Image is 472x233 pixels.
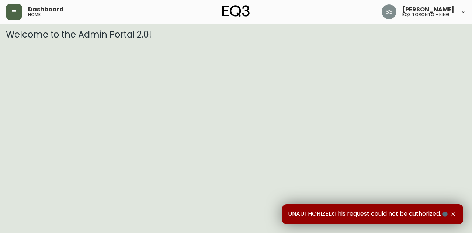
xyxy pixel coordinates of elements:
span: Dashboard [28,7,64,13]
img: logo [222,5,250,17]
span: UNAUTHORIZED:This request could not be authorized. [288,210,449,218]
h3: Welcome to the Admin Portal 2.0! [6,29,466,40]
img: f1b6f2cda6f3b51f95337c5892ce6799 [382,4,396,19]
span: [PERSON_NAME] [402,7,454,13]
h5: eq3 toronto - king [402,13,450,17]
h5: home [28,13,41,17]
